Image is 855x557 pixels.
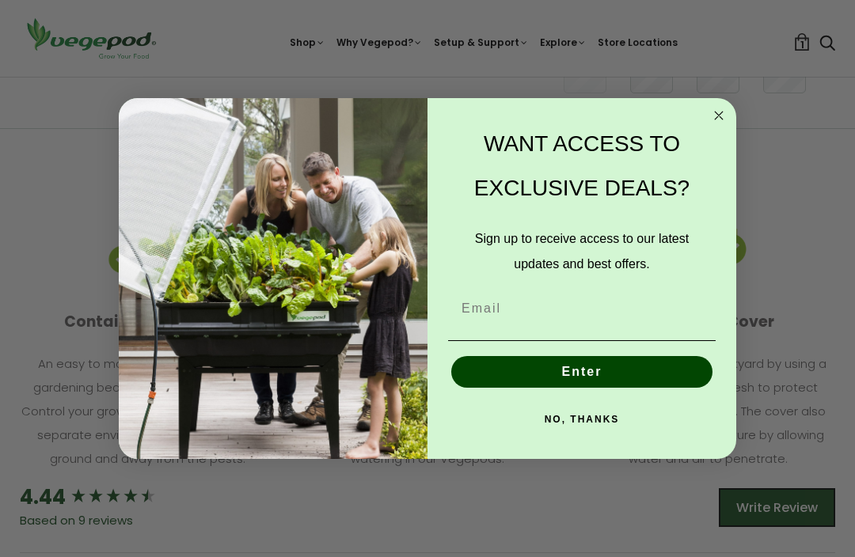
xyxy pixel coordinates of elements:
input: Email [448,293,716,324]
button: Close dialog [709,106,728,125]
img: underline [448,340,716,341]
span: Sign up to receive access to our latest updates and best offers. [475,232,689,271]
img: e9d03583-1bb1-490f-ad29-36751b3212ff.jpeg [119,98,427,460]
span: WANT ACCESS TO EXCLUSIVE DEALS? [474,131,690,200]
button: Enter [451,356,712,388]
button: NO, THANKS [448,404,716,435]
